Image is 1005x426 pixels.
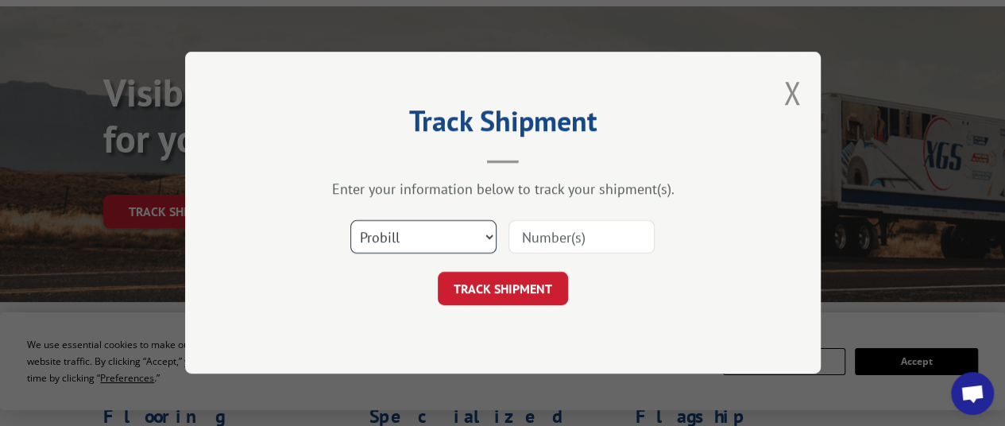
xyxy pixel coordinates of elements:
h2: Track Shipment [265,110,741,140]
button: TRACK SHIPMENT [438,273,568,306]
div: Open chat [951,372,994,415]
button: Close modal [783,72,801,114]
input: Number(s) [508,221,655,254]
div: Enter your information below to track your shipment(s). [265,180,741,199]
